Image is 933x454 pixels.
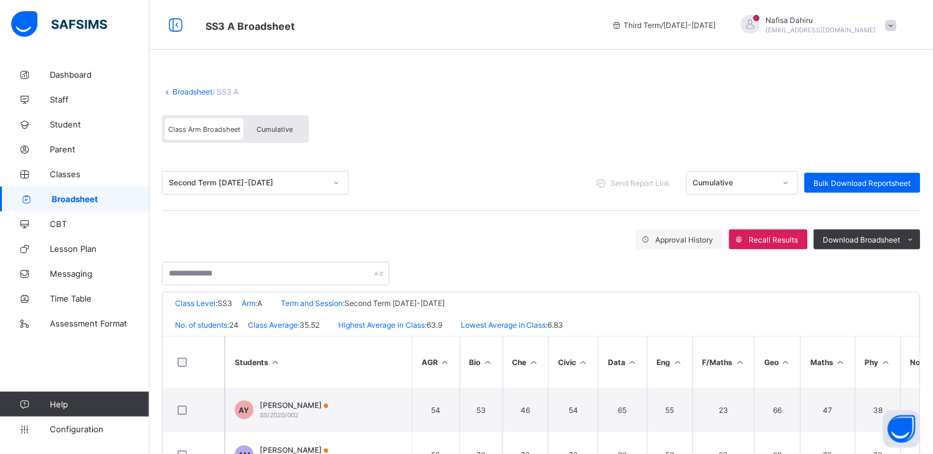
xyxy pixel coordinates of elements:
[300,320,320,330] span: 35.52
[270,358,281,367] i: Sort Ascending
[50,244,149,254] span: Lesson Plan
[50,318,149,328] span: Assessment Format
[11,11,107,37] img: safsims
[50,70,149,80] span: Dashboard
[611,178,671,188] span: Send Report Link
[503,336,549,387] th: Che
[412,387,460,432] td: 54
[647,387,693,432] td: 55
[212,87,239,96] span: / SS3 A
[229,320,239,330] span: 24
[344,299,445,308] span: Second Term [DATE]-[DATE]
[168,125,240,134] span: Class Arm Broadsheet
[427,320,442,330] span: 63.9
[780,358,791,367] i: Sort in Ascending Order
[460,336,503,387] th: Bio
[656,235,714,244] span: Approval History
[50,294,149,303] span: Time Table
[673,358,683,367] i: Sort in Ascending Order
[627,358,638,367] i: Sort in Ascending Order
[548,387,598,432] td: 54
[693,387,755,432] td: 23
[260,401,328,410] span: [PERSON_NAME]
[206,20,295,32] span: Class Arm Broadsheet
[814,178,911,188] span: Bulk Download Reportsheet
[835,358,846,367] i: Sort in Ascending Order
[754,387,800,432] td: 66
[598,336,647,387] th: Data
[529,358,539,367] i: Sort in Ascending Order
[50,95,149,104] span: Staff
[281,299,344,308] span: Term and Session:
[766,16,876,25] span: Nafisa Dahiru
[239,405,250,415] span: AY
[217,299,232,308] span: SS3
[598,387,647,432] td: 65
[612,21,716,30] span: session/term information
[548,336,598,387] th: Civic
[50,119,149,129] span: Student
[800,336,855,387] th: Maths
[50,219,149,229] span: CBT
[50,169,149,179] span: Classes
[578,358,589,367] i: Sort in Ascending Order
[412,336,460,387] th: AGR
[855,387,901,432] td: 38
[881,358,891,367] i: Sort in Ascending Order
[766,26,876,34] span: [EMAIL_ADDRESS][DOMAIN_NAME]
[503,387,549,432] td: 46
[647,336,693,387] th: Eng
[50,144,149,154] span: Parent
[693,336,755,387] th: F/Maths
[50,424,149,434] span: Configuration
[257,299,262,308] span: A
[175,299,217,308] span: Class Level:
[749,235,798,244] span: Recall Results
[461,320,548,330] span: Lowest Average in Class:
[735,358,746,367] i: Sort in Ascending Order
[460,387,503,432] td: 53
[754,336,800,387] th: Geo
[169,178,326,188] div: Second Term [DATE]-[DATE]
[173,87,212,96] a: Broadsheet
[257,125,293,134] span: Cumulative
[52,194,149,204] span: Broadsheet
[800,387,855,432] td: 47
[338,320,427,330] span: Highest Average in Class:
[260,411,298,419] span: SS/2020/002
[440,358,450,367] i: Sort in Ascending Order
[175,320,229,330] span: No. of students:
[50,399,149,409] span: Help
[823,235,901,244] span: Download Broadsheet
[855,336,901,387] th: Phy
[242,299,257,308] span: Arm:
[483,358,493,367] i: Sort in Ascending Order
[248,320,300,330] span: Class Average:
[225,336,412,387] th: Students
[729,15,903,35] div: NafisaDahiru
[50,269,149,279] span: Messaging
[693,178,775,188] div: Cumulative
[548,320,564,330] span: 6.83
[883,410,921,448] button: Open asap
